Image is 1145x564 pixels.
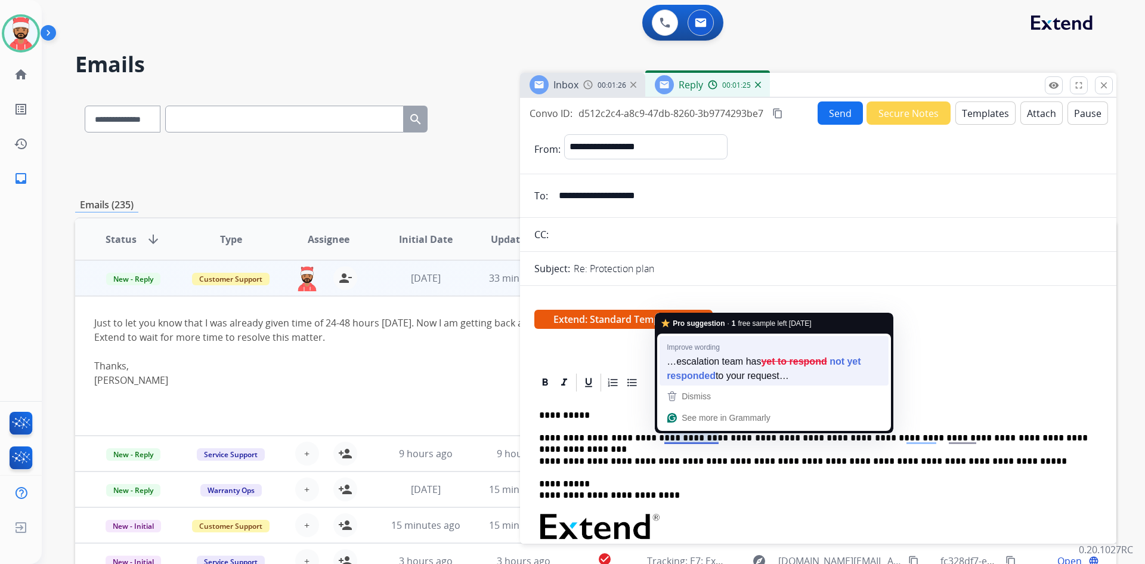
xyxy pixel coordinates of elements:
[722,81,751,90] span: 00:01:25
[411,483,441,496] span: [DATE]
[304,446,310,461] span: +
[295,513,319,537] button: +
[580,374,598,392] div: Underline
[623,374,641,392] div: Bullet List
[1073,80,1084,91] mat-icon: fullscreen
[1079,543,1133,557] p: 0.20.1027RC
[574,261,654,276] p: Re: Protection plan
[75,53,1116,76] h2: Emails
[1098,80,1109,91] mat-icon: close
[94,373,902,387] div: [PERSON_NAME]
[192,273,270,285] span: Customer Support
[867,101,951,125] button: Secure Notes
[489,483,558,496] span: 15 minutes ago
[94,359,902,402] div: Thanks,
[553,78,578,91] span: Inbox
[1020,101,1063,125] button: Attach
[409,112,423,127] mat-icon: search
[106,273,160,285] span: New - Reply
[14,67,28,82] mat-icon: home
[338,518,352,532] mat-icon: person_add
[295,266,319,291] img: agent-avatar
[106,448,160,461] span: New - Reply
[534,310,713,329] span: Extend: Standard Template
[679,78,703,91] span: Reply
[555,374,573,392] div: Italic
[688,312,694,326] button: x
[192,520,270,532] span: Customer Support
[338,482,352,497] mat-icon: person_add
[295,477,319,501] button: +
[4,17,38,50] img: avatar
[399,232,453,246] span: Initial Date
[75,198,138,212] p: Emails (235)
[578,107,763,120] span: d512c2c4-a8c9-47db-8260-3b9774293be7
[304,518,310,532] span: +
[14,102,28,116] mat-icon: list_alt
[772,108,783,119] mat-icon: content_copy
[497,447,550,460] span: 9 hours ago
[489,272,558,285] span: 33 minutes ago
[491,232,556,246] span: Updated Date
[598,81,626,90] span: 00:01:26
[146,232,160,246] mat-icon: arrow_downward
[530,106,572,121] p: Convo ID:
[536,374,554,392] div: Bold
[534,227,549,242] p: CC:
[200,484,262,497] span: Warranty Ops
[304,482,310,497] span: +
[604,374,622,392] div: Ordered List
[94,316,902,416] div: Just to let you know that I was already given time of 24-48 hours [DATE]. Now I am getting back a...
[295,442,319,466] button: +
[338,446,352,461] mat-icon: person_add
[534,261,570,276] p: Subject:
[308,232,349,246] span: Assignee
[1048,80,1059,91] mat-icon: remove_red_eye
[399,447,453,460] span: 9 hours ago
[534,142,561,156] p: From:
[955,101,1016,125] button: Templates
[14,171,28,186] mat-icon: inbox
[411,272,441,285] span: [DATE]
[534,189,548,203] p: To:
[1067,101,1108,125] button: Pause
[106,484,160,497] span: New - Reply
[106,232,137,246] span: Status
[818,101,863,125] button: Send
[220,232,242,246] span: Type
[338,271,352,285] mat-icon: person_remove
[391,519,460,532] span: 15 minutes ago
[489,519,558,532] span: 15 minutes ago
[106,520,161,532] span: New - Initial
[14,137,28,151] mat-icon: history
[197,448,265,461] span: Service Support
